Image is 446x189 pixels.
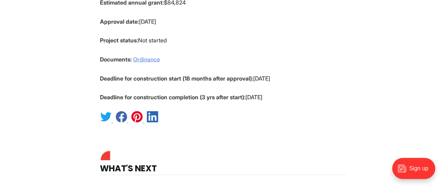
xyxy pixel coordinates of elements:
[100,35,346,45] p: Not started
[100,37,138,44] strong: Project status:
[100,56,132,63] strong: Documents:
[386,154,446,189] iframe: portal-trigger
[100,92,346,102] p: [DATE]
[100,17,346,26] p: [DATE]
[133,56,160,63] a: Ordinance
[100,153,346,175] h4: What's Next
[100,75,254,82] strong: Deadline for construction start (18 months after approval):
[100,94,246,101] strong: Deadline for construction completion (3 yrs after start):
[100,73,346,83] p: [DATE]
[100,18,139,25] strong: Approval date:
